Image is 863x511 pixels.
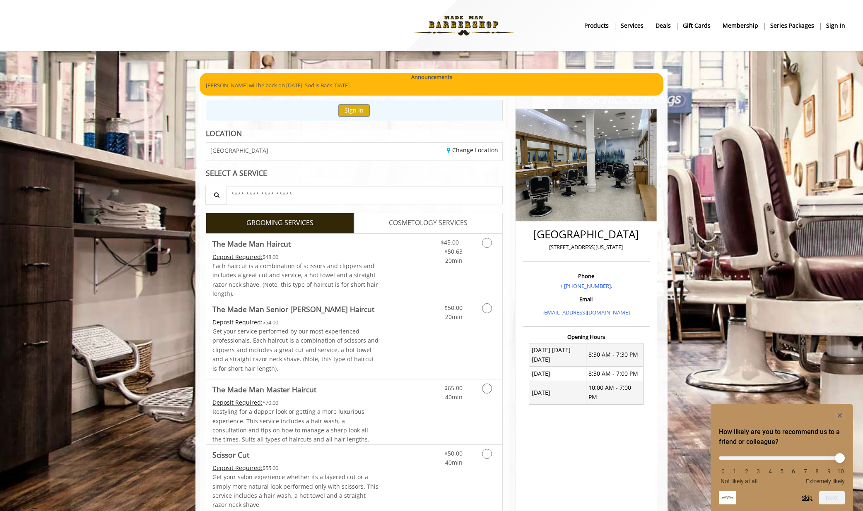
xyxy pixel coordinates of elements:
div: $70.00 [212,398,379,407]
b: The Made Man Master Haircut [212,384,316,395]
a: Productsproducts [579,19,615,31]
li: 0 [719,468,727,475]
span: $65.00 [444,384,463,392]
a: Gift cardsgift cards [677,19,717,31]
td: [DATE] [529,381,586,404]
div: SELECT A SERVICE [206,169,503,177]
b: The Made Man Haircut [212,238,291,250]
b: sign in [826,21,845,30]
img: Made Man Barbershop logo [407,3,521,48]
b: LOCATION [206,128,242,138]
a: sign insign in [820,19,851,31]
li: 8 [813,468,821,475]
h3: Email [525,296,648,302]
p: Get your salon experience whether its a layered cut or a simply more natural look performed only ... [212,473,379,510]
span: Not likely at all [721,478,757,485]
span: Restyling for a dapper look or getting a more luxurious experience. This service includes a hair ... [212,408,369,443]
li: 2 [742,468,751,475]
span: This service needs some Advance to be paid before we block your appointment [212,253,263,261]
td: 8:30 AM - 7:00 PM [586,367,643,381]
span: 20min [445,313,463,321]
span: This service needs some Advance to be paid before we block your appointment [212,464,263,472]
span: Each haircut is a combination of scissors and clippers and includes a great cut and service, a ho... [212,262,378,297]
span: 40min [445,458,463,466]
span: [GEOGRAPHIC_DATA] [210,147,268,154]
span: 40min [445,393,463,401]
td: [DATE] [529,367,586,381]
h3: Phone [525,273,648,279]
b: Scissor Cut [212,449,249,461]
span: $50.00 [444,304,463,312]
td: [DATE] [DATE] [DATE] [529,343,586,367]
b: Deals [656,21,671,30]
button: Sign In [338,104,370,116]
a: ServicesServices [615,19,650,31]
li: 10 [836,468,845,475]
button: Next question [819,491,845,504]
b: gift cards [683,21,711,30]
p: Get your service performed by our most experienced professionals. Each haircut is a combination o... [212,327,379,373]
b: Services [621,21,644,30]
li: 3 [754,468,762,475]
h2: How likely are you to recommend us to a friend or colleague? Select an option from 0 to 10, with ... [719,427,845,447]
a: Change Location [447,146,498,154]
b: products [584,21,609,30]
div: $48.00 [212,252,379,261]
li: 4 [766,468,774,475]
a: DealsDeals [650,19,677,31]
div: How likely are you to recommend us to a friend or colleague? Select an option from 0 to 10, with ... [719,410,845,504]
a: Series packagesSeries packages [764,19,820,31]
a: + [PHONE_NUMBER]. [560,282,612,290]
li: 9 [825,468,833,475]
button: Hide survey [835,410,845,420]
a: MembershipMembership [717,19,764,31]
p: [PERSON_NAME] will be back on [DATE]. Sod is Back [DATE]. [206,81,657,90]
p: [STREET_ADDRESS][US_STATE] [525,243,648,252]
div: $54.00 [212,318,379,327]
b: Membership [723,21,758,30]
div: $55.00 [212,463,379,473]
li: 6 [789,468,798,475]
span: GROOMING SERVICES [246,218,313,228]
span: This service needs some Advance to be paid before we block your appointment [212,318,263,326]
button: Skip [802,494,812,501]
span: $50.00 [444,449,463,457]
div: How likely are you to recommend us to a friend or colleague? Select an option from 0 to 10, with ... [719,450,845,485]
span: 20min [445,257,463,264]
li: 7 [801,468,810,475]
h2: [GEOGRAPHIC_DATA] [525,228,648,240]
span: $45.00 - $50.63 [441,238,463,255]
h3: Opening Hours [523,334,650,340]
span: COSMETOLOGY SERVICES [389,218,468,228]
li: 5 [778,468,786,475]
b: Series packages [770,21,814,30]
b: Announcements [411,73,452,82]
span: Extremely likely [806,478,845,485]
button: Service Search [205,186,227,204]
td: 10:00 AM - 7:00 PM [586,381,643,404]
b: The Made Man Senior [PERSON_NAME] Haircut [212,303,374,315]
li: 1 [730,468,739,475]
span: This service needs some Advance to be paid before we block your appointment [212,398,263,406]
td: 8:30 AM - 7:30 PM [586,343,643,367]
a: [EMAIL_ADDRESS][DOMAIN_NAME] [542,309,630,316]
